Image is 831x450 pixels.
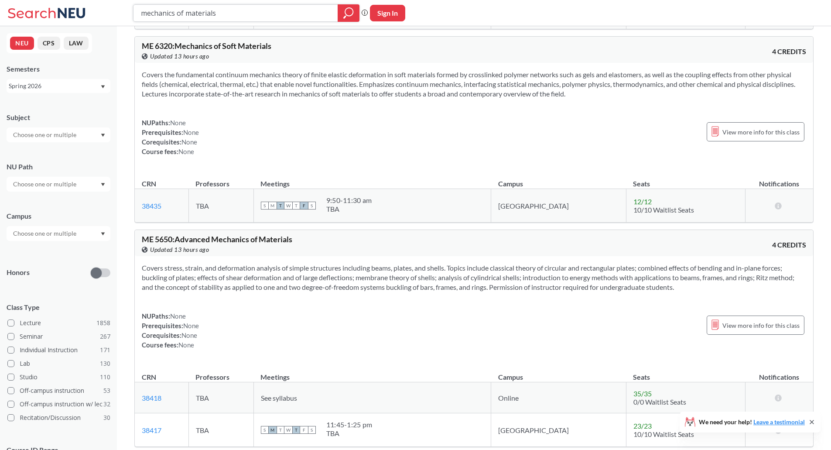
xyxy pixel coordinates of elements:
[7,226,110,241] div: Dropdown arrow
[103,399,110,409] span: 32
[370,5,405,21] button: Sign In
[308,426,316,434] span: S
[753,418,805,426] a: Leave a testimonial
[142,118,199,156] div: NUPaths: Prerequisites: Corequisites: Course fees:
[188,382,253,413] td: TBA
[253,364,491,382] th: Meetings
[7,302,110,312] span: Class Type
[140,6,332,21] input: Class, professor, course number, "phrase"
[633,206,694,214] span: 10/10 Waitlist Seats
[7,398,110,410] label: Off-campus instruction w/ lec
[772,47,806,56] span: 4 CREDITS
[183,128,199,136] span: None
[7,211,110,221] div: Campus
[7,268,30,278] p: Honors
[183,322,199,330] span: None
[326,429,372,438] div: TBA
[300,202,308,210] span: F
[7,331,110,342] label: Seminar
[7,113,110,122] div: Subject
[7,385,110,396] label: Off-campus instruction
[7,412,110,423] label: Recitation/Discussion
[7,371,110,383] label: Studio
[633,389,652,398] span: 35 / 35
[7,344,110,356] label: Individual Instruction
[292,426,300,434] span: T
[142,372,156,382] div: CRN
[10,37,34,50] button: NEU
[284,202,292,210] span: W
[101,232,105,236] svg: Dropdown arrow
[699,419,805,425] span: We need your help!
[100,332,110,341] span: 267
[626,170,745,189] th: Seats
[178,148,194,155] span: None
[261,202,269,210] span: S
[142,179,156,189] div: CRN
[7,317,110,329] label: Lecture
[633,398,686,406] span: 0/0 Waitlist Seats
[326,196,372,205] div: 9:50 - 11:30 am
[722,320,800,331] span: View more info for this class
[188,189,253,223] td: TBA
[261,394,297,402] span: See syllabus
[7,64,110,74] div: Semesters
[633,430,694,438] span: 10/10 Waitlist Seats
[101,134,105,137] svg: Dropdown arrow
[188,170,253,189] th: Professors
[491,170,626,189] th: Campus
[491,413,626,447] td: [GEOGRAPHIC_DATA]
[38,37,60,50] button: CPS
[284,426,292,434] span: W
[142,426,161,434] a: 38417
[746,170,814,189] th: Notifications
[100,359,110,368] span: 130
[491,364,626,382] th: Campus
[142,311,199,350] div: NUPaths: Prerequisites: Corequisites: Course fees:
[772,240,806,250] span: 4 CREDITS
[9,130,82,140] input: Choose one or multiple
[292,202,300,210] span: T
[343,7,354,19] svg: magnifying glass
[626,364,745,382] th: Seats
[300,426,308,434] span: F
[170,312,186,320] span: None
[491,189,626,223] td: [GEOGRAPHIC_DATA]
[253,170,491,189] th: Meetings
[9,81,100,91] div: Spring 2026
[277,426,284,434] span: T
[491,382,626,413] td: Online
[178,341,194,349] span: None
[188,413,253,447] td: TBA
[7,162,110,172] div: NU Path
[7,127,110,142] div: Dropdown arrow
[269,202,277,210] span: M
[101,183,105,186] svg: Dropdown arrow
[338,4,359,22] div: magnifying glass
[261,426,269,434] span: S
[326,205,372,213] div: TBA
[277,202,284,210] span: T
[142,234,292,244] span: ME 5650 : Advanced Mechanics of Materials
[103,413,110,423] span: 30
[9,228,82,239] input: Choose one or multiple
[142,263,806,292] section: Covers stress, strain, and deformation analysis of simple structures including beams, plates, and...
[103,386,110,395] span: 53
[7,358,110,369] label: Lab
[142,202,161,210] a: 38435
[142,41,271,51] span: ME 6320 : Mechanics of Soft Materials
[326,420,372,429] div: 11:45 - 1:25 pm
[188,364,253,382] th: Professors
[100,372,110,382] span: 110
[746,364,814,382] th: Notifications
[170,119,186,127] span: None
[308,202,316,210] span: S
[142,70,806,99] section: Covers the fundamental continuum mechanics theory of finite elastic deformation in soft materials...
[722,127,800,137] span: View more info for this class
[181,331,197,339] span: None
[101,85,105,89] svg: Dropdown arrow
[633,197,652,206] span: 12 / 12
[150,52,209,61] span: Updated 13 hours ago
[7,79,110,93] div: Spring 2026Dropdown arrow
[64,37,89,50] button: LAW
